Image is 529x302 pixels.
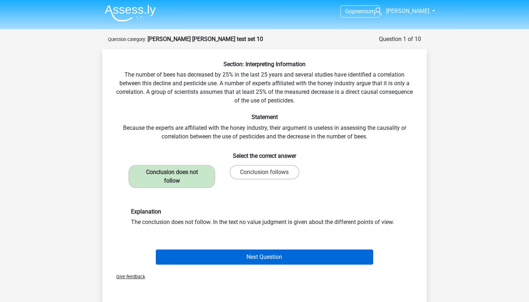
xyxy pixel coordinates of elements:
div: Question 1 of 10 [379,35,421,44]
span: [PERSON_NAME] [386,8,429,14]
h6: Explanation [131,208,398,215]
h6: Statement [114,114,415,120]
strong: [PERSON_NAME] [PERSON_NAME] test set 10 [148,36,263,42]
a: Gopremium [341,6,379,16]
h6: Section: Interpreting Information [114,61,415,68]
button: Next Question [156,250,374,265]
span: Go [345,8,352,15]
span: Give feedback [110,274,145,279]
h6: Select the correct answer [114,147,415,159]
label: Conclusion follows [230,165,299,179]
small: Question category: [108,37,146,42]
div: The conclusion does not follow. In the text no value judgment is given about the different points... [126,208,403,226]
a: [PERSON_NAME] [371,7,430,15]
span: premium [352,8,375,15]
div: The number of bees has decreased by 25% in the last 25 years and several studies have identified ... [105,61,424,267]
img: Assessly [105,5,156,22]
label: Conclusion does not follow [128,165,215,188]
